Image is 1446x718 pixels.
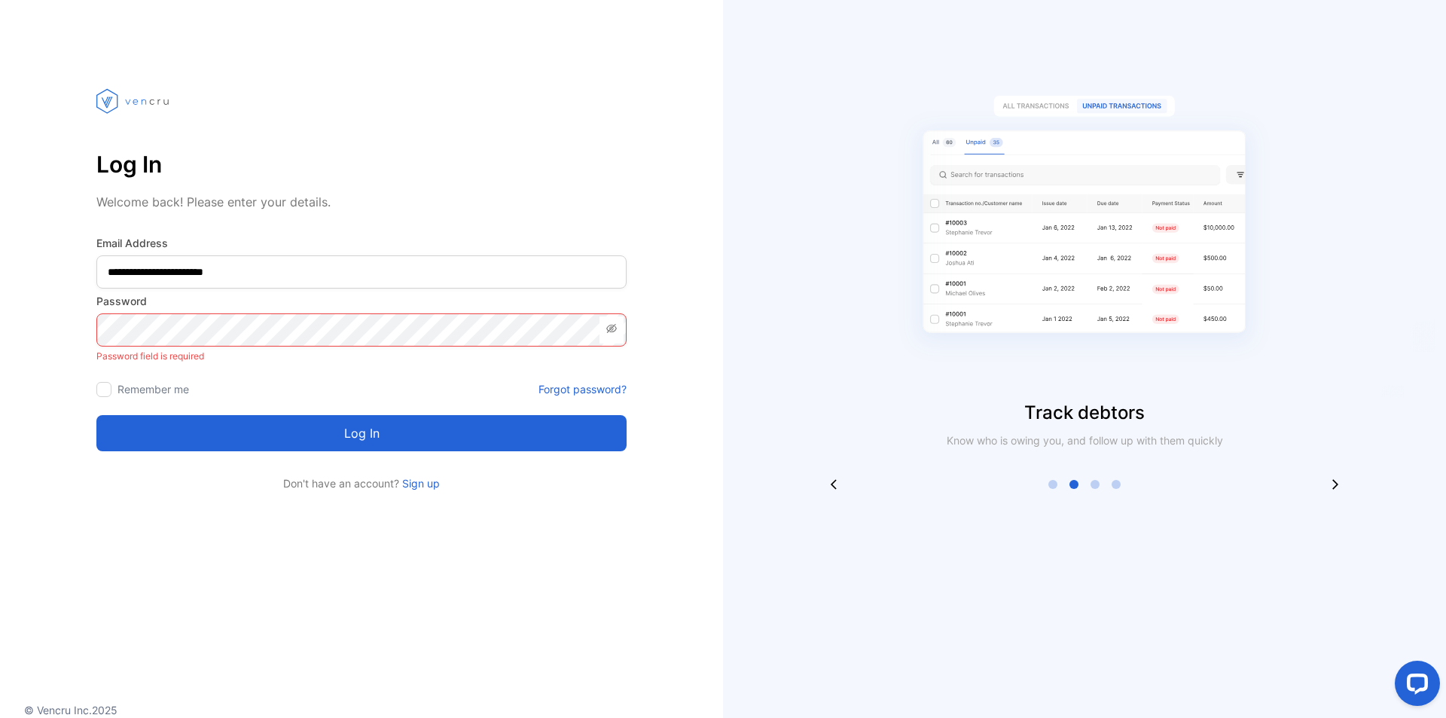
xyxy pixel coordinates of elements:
[117,383,189,396] label: Remember me
[96,475,627,491] p: Don't have an account?
[96,193,627,211] p: Welcome back! Please enter your details.
[538,381,627,397] a: Forgot password?
[96,293,627,309] label: Password
[96,415,627,451] button: Log in
[399,477,440,490] a: Sign up
[96,235,627,251] label: Email Address
[723,399,1446,426] p: Track debtors
[96,146,627,182] p: Log In
[96,347,627,366] p: Password field is required
[96,60,172,142] img: vencru logo
[940,432,1229,448] p: Know who is owing you, and follow up with them quickly
[1383,655,1446,718] iframe: LiveChat chat widget
[896,60,1273,399] img: slider image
